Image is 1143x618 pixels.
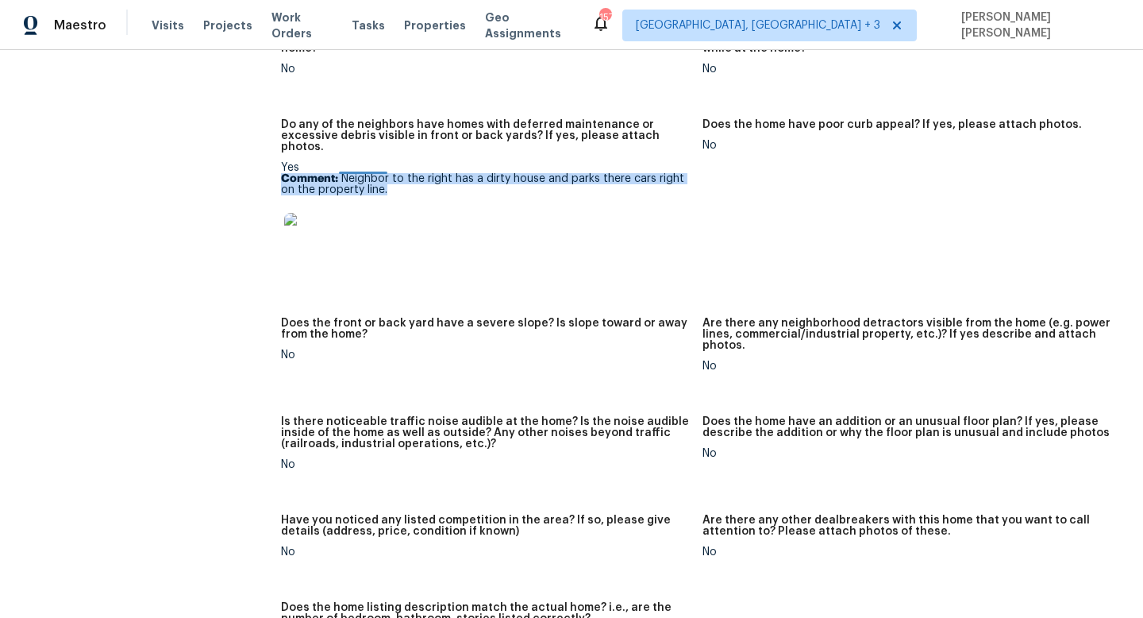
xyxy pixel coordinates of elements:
div: No [281,547,690,558]
div: No [702,64,1111,75]
span: Properties [404,17,466,33]
span: Maestro [54,17,106,33]
div: No [702,547,1111,558]
h5: Does the home have poor curb appeal? If yes, please attach photos. [702,119,1082,130]
div: No [702,140,1111,151]
span: Geo Assignments [485,10,572,41]
h5: Does the home have an addition or an unusual floor plan? If yes, please describe the addition or ... [702,416,1111,438]
span: [GEOGRAPHIC_DATA], [GEOGRAPHIC_DATA] + 3 [636,17,880,33]
p: Neighbor to the right has a dirty house and parks there cars right on the property line. [281,173,690,195]
b: Comment: [281,173,338,184]
div: No [281,350,690,361]
div: No [702,361,1111,372]
div: No [281,459,690,470]
h5: Do any of the neighbors have homes with deferred maintenance or excessive debris visible in front... [281,119,690,153]
div: No [702,448,1111,459]
div: No [281,64,690,75]
h5: Are there any neighborhood detractors visible from the home (e.g. power lines, commercial/industr... [702,318,1111,351]
span: Projects [203,17,252,33]
span: [PERSON_NAME] [PERSON_NAME] [955,10,1119,41]
span: Visits [152,17,184,33]
div: 157 [599,10,610,25]
h5: Have you noticed any listed competition in the area? If so, please give details (address, price, ... [281,515,690,537]
div: Yes [281,162,690,273]
h5: Does the front or back yard have a severe slope? Is slope toward or away from the home? [281,318,690,340]
h5: Is there noticeable traffic noise audible at the home? Is the noise audible inside of the home as... [281,416,690,450]
span: Work Orders [271,10,333,41]
span: Tasks [352,20,385,31]
h5: Are there any other dealbreakers with this home that you want to call attention to? Please attach... [702,515,1111,537]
